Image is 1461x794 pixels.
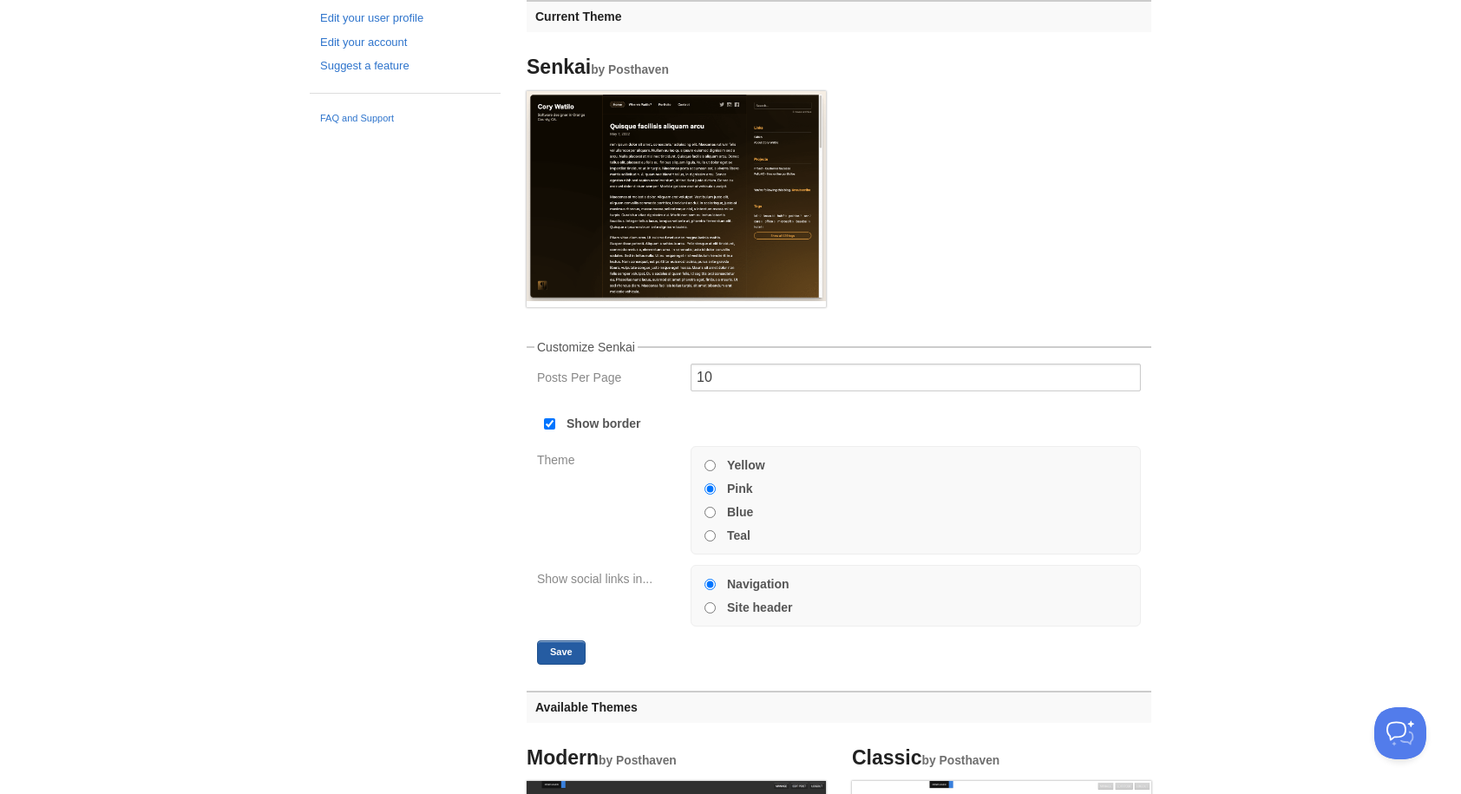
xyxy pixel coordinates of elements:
[537,371,680,388] label: Posts Per Page
[320,111,490,127] a: FAQ and Support
[527,56,826,78] h4: Senkai
[922,754,1000,767] small: by Posthaven
[727,601,792,614] label: Site header
[537,573,680,589] label: Show social links in...
[320,57,490,75] a: Suggest a feature
[1374,707,1426,759] iframe: Help Scout Beacon - Open
[727,578,789,590] label: Navigation
[591,63,669,76] small: by Posthaven
[534,341,638,353] legend: Customize Senkai
[727,459,765,471] label: Yellow
[599,754,677,767] small: by Posthaven
[727,506,753,518] label: Blue
[320,34,490,52] a: Edit your account
[727,529,750,541] label: Teal
[537,640,586,665] button: Save
[852,747,1151,769] h4: Classic
[727,482,753,495] label: Pink
[567,417,641,430] label: Show border
[320,10,490,28] a: Edit your user profile
[527,747,826,769] h4: Modern
[537,454,680,470] label: Theme
[527,691,1151,723] h3: Available Themes
[527,91,826,301] img: Screenshot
